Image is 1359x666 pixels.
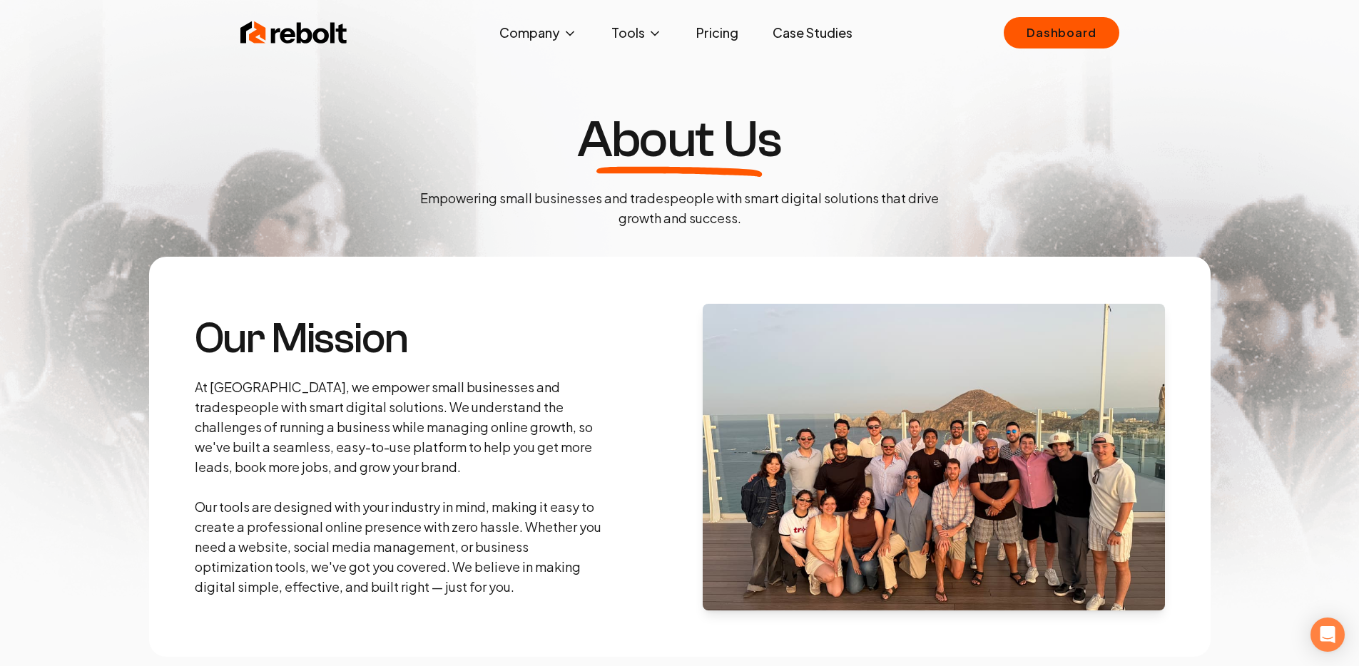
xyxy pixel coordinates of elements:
p: At [GEOGRAPHIC_DATA], we empower small businesses and tradespeople with smart digital solutions. ... [195,377,606,597]
button: Tools [600,19,673,47]
button: Company [488,19,589,47]
a: Pricing [685,19,750,47]
h1: About Us [577,114,781,165]
p: Empowering small businesses and tradespeople with smart digital solutions that drive growth and s... [409,188,951,228]
h3: Our Mission [195,317,606,360]
div: Open Intercom Messenger [1310,618,1345,652]
a: Dashboard [1004,17,1119,48]
img: Rebolt Logo [240,19,347,47]
a: Case Studies [761,19,864,47]
img: About [703,304,1165,610]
